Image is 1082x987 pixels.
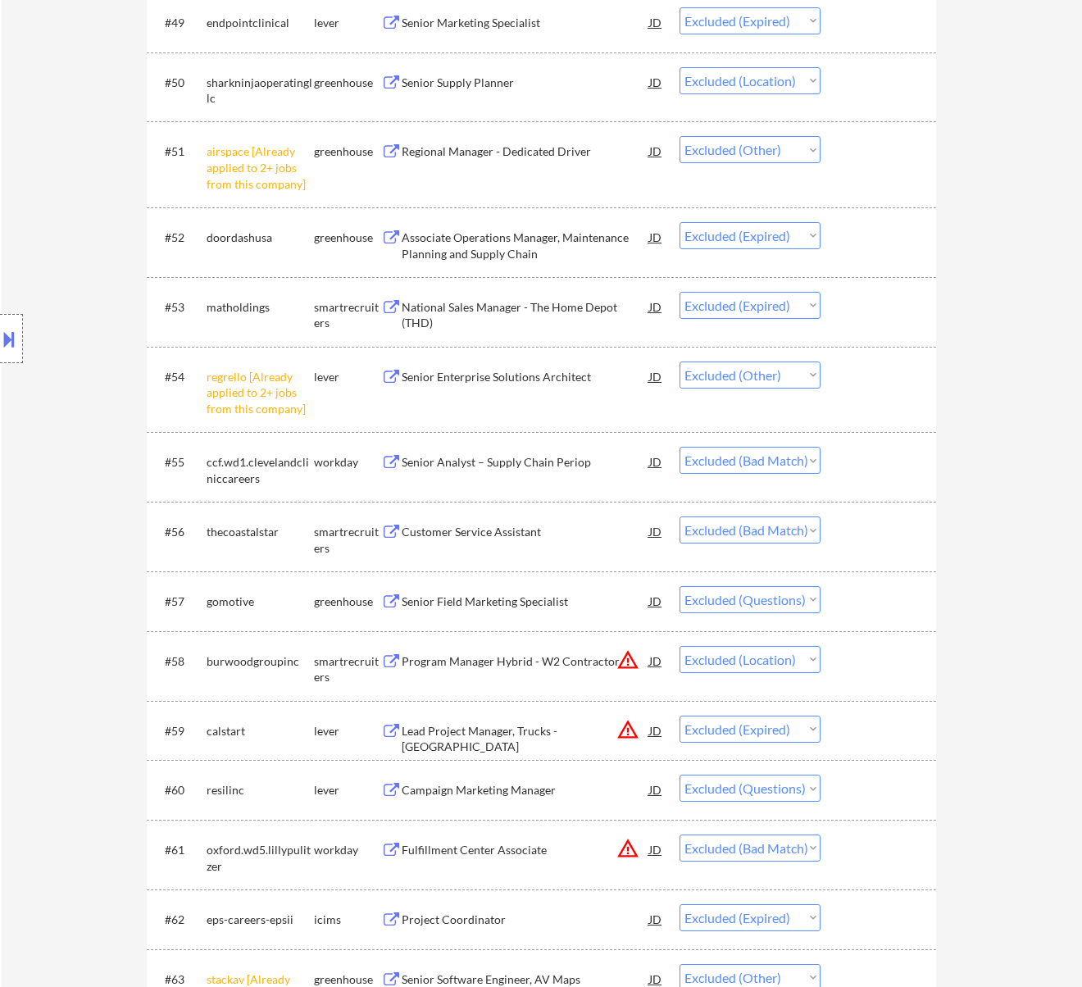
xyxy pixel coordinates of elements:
[314,454,381,471] div: workday
[165,912,193,928] div: #62
[314,912,381,928] div: icims
[402,15,649,31] div: Senior Marketing Specialist
[648,222,664,252] div: JD
[648,646,664,675] div: JD
[314,75,381,91] div: greenhouse
[402,524,649,540] div: Customer Service Assistant
[402,653,649,670] div: Program Manager Hybrid - W2 Contractor
[207,594,314,610] div: gomotive
[165,15,193,31] div: #49
[314,369,381,385] div: lever
[207,723,314,739] div: calstart
[207,912,314,928] div: eps-careers-epsii
[314,782,381,798] div: lever
[207,653,314,670] div: burwoodgroupinc
[314,842,381,858] div: workday
[314,299,381,331] div: smartrecruiters
[616,648,639,671] button: warning_amber
[314,524,381,556] div: smartrecruiters
[207,842,314,874] div: oxford.wd5.lillypulitzer
[616,718,639,741] button: warning_amber
[314,653,381,685] div: smartrecruiters
[648,362,664,391] div: JD
[402,143,649,160] div: Regional Manager - Dedicated Driver
[165,782,193,798] div: #60
[207,15,314,31] div: endpointclinical
[648,136,664,166] div: JD
[165,723,193,739] div: #59
[207,782,314,798] div: resilinc
[402,842,649,858] div: Fulfillment Center Associate
[314,15,381,31] div: lever
[165,594,193,610] div: #57
[648,516,664,546] div: JD
[314,230,381,246] div: greenhouse
[165,75,193,91] div: #50
[402,782,649,798] div: Campaign Marketing Manager
[648,716,664,745] div: JD
[314,723,381,739] div: lever
[314,594,381,610] div: greenhouse
[402,723,649,755] div: Lead Project Manager, Trucks - [GEOGRAPHIC_DATA]
[648,775,664,804] div: JD
[207,75,314,107] div: sharkninjaoperatingllc
[402,454,649,471] div: Senior Analyst – Supply Chain Periop
[402,230,649,262] div: Associate Operations Manager, Maintenance Planning and Supply Chain
[648,586,664,616] div: JD
[402,75,649,91] div: Senior Supply Planner
[402,912,649,928] div: Project Coordinator
[402,299,649,331] div: National Sales Manager - The Home Depot (THD)
[402,369,649,385] div: Senior Enterprise Solutions Architect
[648,7,664,37] div: JD
[165,842,193,858] div: #61
[648,292,664,321] div: JD
[648,904,664,934] div: JD
[165,653,193,670] div: #58
[648,67,664,97] div: JD
[402,594,649,610] div: Senior Field Marketing Specialist
[648,835,664,864] div: JD
[616,837,639,860] button: warning_amber
[314,143,381,160] div: greenhouse
[648,447,664,476] div: JD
